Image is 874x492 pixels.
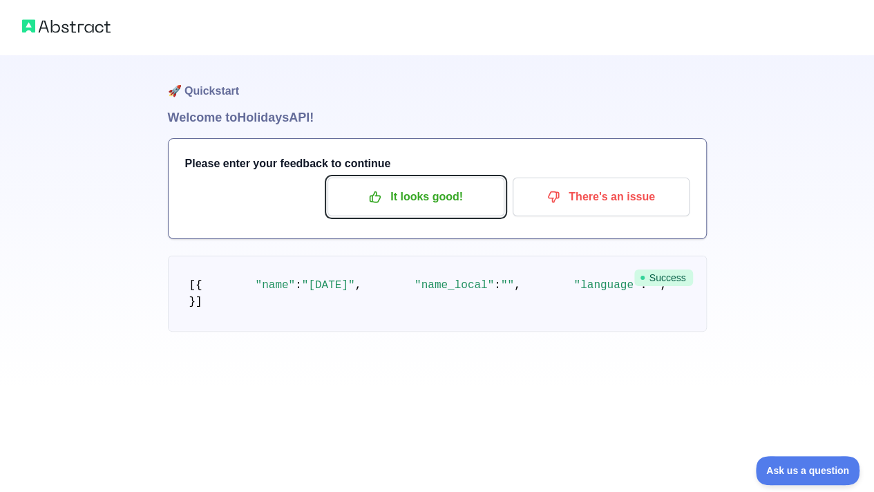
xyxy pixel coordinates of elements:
[523,185,679,209] p: There's an issue
[634,269,693,286] span: Success
[494,279,501,292] span: :
[338,185,494,209] p: It looks good!
[355,279,362,292] span: ,
[189,279,196,292] span: [
[573,279,640,292] span: "language"
[22,17,111,36] img: Abstract logo
[168,55,707,108] h1: 🚀 Quickstart
[185,155,690,172] h3: Please enter your feedback to continue
[756,456,860,485] iframe: Toggle Customer Support
[256,279,296,292] span: "name"
[168,108,707,127] h1: Welcome to Holidays API!
[302,279,355,292] span: "[DATE]"
[513,178,690,216] button: There's an issue
[501,279,514,292] span: ""
[514,279,521,292] span: ,
[415,279,494,292] span: "name_local"
[327,178,504,216] button: It looks good!
[295,279,302,292] span: :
